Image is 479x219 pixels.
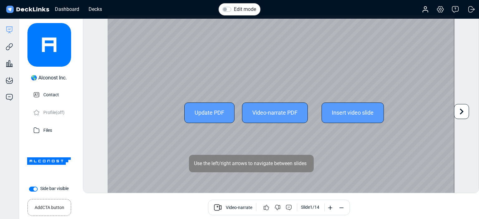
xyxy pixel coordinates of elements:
p: Contact [43,90,59,98]
img: avatar [27,23,71,67]
p: Profile (off) [43,108,65,116]
span: Video-narrate [226,204,252,212]
p: Files [43,126,52,134]
label: Side bar visible [40,185,69,192]
div: Video-narrate PDF [242,102,308,123]
label: Edit mode [234,6,256,13]
div: Insert video slide [322,102,384,123]
div: Update PDF [184,102,235,123]
div: Slide 1 / 14 [301,204,319,211]
div: Decks [85,5,105,13]
div: 🌎 Alconost Inc. [31,74,67,82]
img: Company Banner [27,139,71,183]
small: Add CTA button [35,202,64,211]
img: DeckLinks [5,5,50,14]
div: Dashboard [52,5,82,13]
